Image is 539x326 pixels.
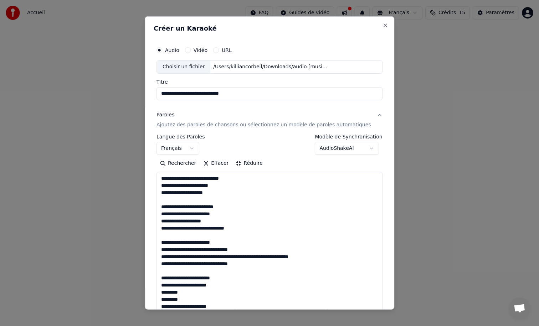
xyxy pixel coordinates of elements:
[156,79,383,84] label: Titre
[156,158,200,169] button: Rechercher
[154,25,385,32] h2: Créer un Karaoké
[156,134,205,139] label: Langue des Paroles
[156,106,383,134] button: ParolesAjoutez des paroles de chansons ou sélectionnez un modèle de paroles automatiques
[315,134,383,139] label: Modèle de Synchronisation
[222,48,232,53] label: URL
[194,48,207,53] label: Vidéo
[156,111,174,119] div: Paroles
[232,158,266,169] button: Réduire
[156,121,371,128] p: Ajoutez des paroles de chansons ou sélectionnez un modèle de paroles automatiques
[211,63,332,70] div: /Users/killiancorbeil/Downloads/audio [music].mp3
[165,48,179,53] label: Audio
[157,61,210,73] div: Choisir un fichier
[200,158,232,169] button: Effacer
